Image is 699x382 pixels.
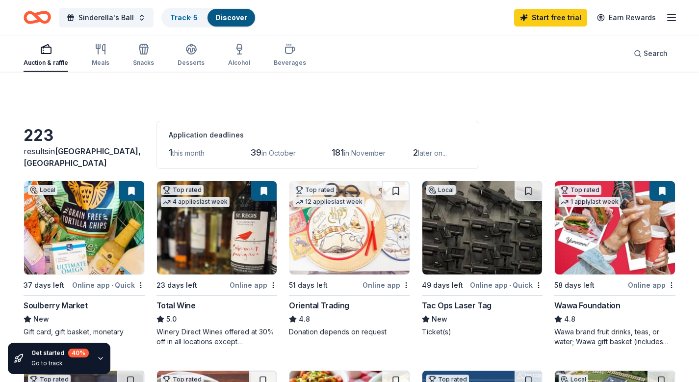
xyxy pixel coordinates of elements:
[78,12,134,24] span: Sinderella's Ball
[92,39,109,72] button: Meals
[133,59,154,67] div: Snacks
[161,197,230,207] div: 4 applies last week
[289,300,349,311] div: Oriental Trading
[274,59,306,67] div: Beverages
[230,279,277,291] div: Online app
[156,300,196,311] div: Total Wine
[31,359,89,367] div: Go to track
[59,8,154,27] button: Sinderella's Ball
[289,279,328,291] div: 51 days left
[422,300,492,311] div: Tac Ops Laser Tag
[178,39,205,72] button: Desserts
[426,185,456,195] div: Local
[432,313,447,325] span: New
[24,181,145,337] a: Image for Soulberry MarketLocal37 days leftOnline app•QuickSoulberry MarketNewGift card, gift bas...
[422,181,543,337] a: Image for Tac Ops Laser TagLocal49 days leftOnline app•QuickTac Ops Laser TagNewTicket(s)
[24,327,145,337] div: Gift card, gift basket, monetary
[166,313,177,325] span: 5.0
[514,9,587,27] a: Start free trial
[169,129,467,141] div: Application deadlines
[293,197,364,207] div: 12 applies last week
[559,185,601,195] div: Top rated
[24,146,141,168] span: in
[24,300,88,311] div: Soulberry Market
[299,313,310,325] span: 4.8
[133,39,154,72] button: Snacks
[626,44,675,63] button: Search
[161,8,256,27] button: Track· 5Discover
[413,147,418,158] span: 2
[156,279,197,291] div: 23 days left
[554,279,595,291] div: 58 days left
[289,181,410,274] img: Image for Oriental Trading
[289,327,410,337] div: Donation depends on request
[172,149,205,157] span: this month
[554,300,620,311] div: Wawa Foundation
[92,59,109,67] div: Meals
[156,327,278,347] div: Winery Direct Wines offered at 30% off in all locations except [GEOGRAPHIC_DATA], [GEOGRAPHIC_DAT...
[564,313,575,325] span: 4.8
[24,39,68,72] button: Auction & raffle
[24,59,68,67] div: Auction & raffle
[33,313,49,325] span: New
[178,59,205,67] div: Desserts
[156,181,278,347] a: Image for Total WineTop rated4 applieslast week23 days leftOnline appTotal Wine5.0Winery Direct W...
[24,146,141,168] span: [GEOGRAPHIC_DATA], [GEOGRAPHIC_DATA]
[274,39,306,72] button: Beverages
[332,147,344,158] span: 181
[554,181,675,347] a: Image for Wawa FoundationTop rated1 applylast week58 days leftOnline appWawa Foundation4.8Wawa br...
[289,181,410,337] a: Image for Oriental TradingTop rated12 applieslast week51 days leftOnline appOriental Trading4.8Do...
[72,279,145,291] div: Online app Quick
[559,197,621,207] div: 1 apply last week
[293,185,336,195] div: Top rated
[157,181,277,274] img: Image for Total Wine
[422,279,463,291] div: 49 days left
[422,181,543,274] img: Image for Tac Ops Laser Tag
[555,181,675,274] img: Image for Wawa Foundation
[418,149,447,157] span: later on...
[111,281,113,289] span: •
[628,279,675,291] div: Online app
[228,59,250,67] div: Alcohol
[470,279,543,291] div: Online app Quick
[261,149,296,157] span: in October
[24,6,51,29] a: Home
[228,39,250,72] button: Alcohol
[644,48,668,59] span: Search
[362,279,410,291] div: Online app
[170,13,198,22] a: Track· 5
[344,149,386,157] span: in November
[509,281,511,289] span: •
[28,185,57,195] div: Local
[554,327,675,347] div: Wawa brand fruit drinks, teas, or water; Wawa gift basket (includes Wawa products and coupons)
[24,279,64,291] div: 37 days left
[31,349,89,357] div: Get started
[161,185,204,195] div: Top rated
[24,126,145,145] div: 223
[422,327,543,337] div: Ticket(s)
[169,147,172,158] span: 1
[250,147,261,158] span: 39
[24,181,144,274] img: Image for Soulberry Market
[215,13,247,22] a: Discover
[591,9,662,27] a: Earn Rewards
[24,145,145,169] div: results
[68,349,89,357] div: 40 %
